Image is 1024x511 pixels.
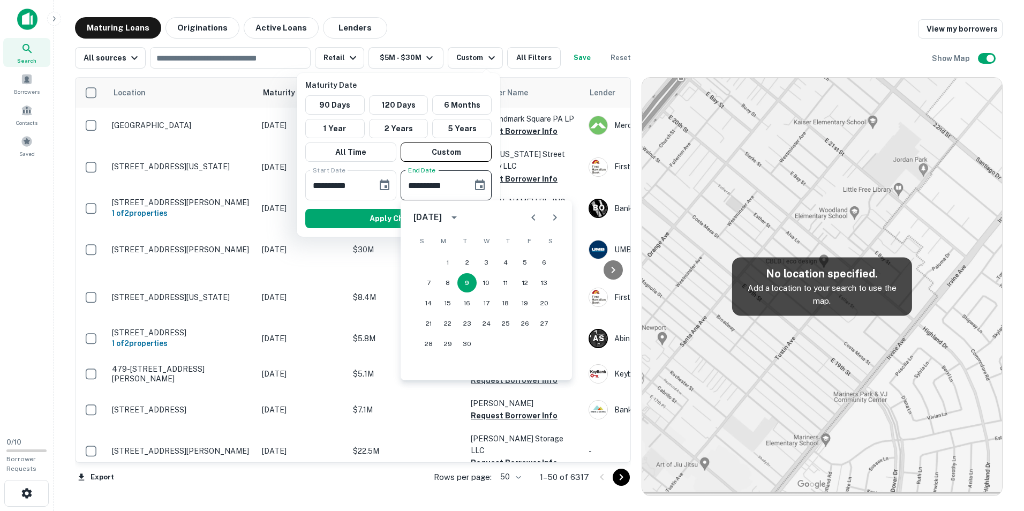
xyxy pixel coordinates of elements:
[419,334,438,354] button: 28
[477,253,496,272] button: 3
[305,79,496,91] p: Maturity Date
[419,273,438,292] button: 7
[438,294,457,313] button: 15
[515,253,534,272] button: 5
[408,166,435,175] label: End Date
[419,314,438,333] button: 21
[544,207,566,228] button: Next month
[438,273,457,292] button: 8
[432,95,492,115] button: 6 Months
[534,294,554,313] button: 20
[523,207,544,228] button: Previous month
[432,119,492,138] button: 5 Years
[457,334,477,354] button: 30
[496,294,515,313] button: 18
[970,391,1024,442] iframe: Chat Widget
[477,294,496,313] button: 17
[305,95,365,115] button: 90 Days
[457,314,477,333] button: 23
[305,209,492,228] button: Apply Changes
[515,273,534,292] button: 12
[541,230,560,252] span: Saturday
[419,294,438,313] button: 14
[369,119,428,138] button: 2 Years
[369,95,428,115] button: 120 Days
[305,142,396,162] button: All Time
[457,294,477,313] button: 16
[455,230,475,252] span: Tuesday
[496,314,515,333] button: 25
[401,142,492,162] button: Custom
[515,294,534,313] button: 19
[313,166,345,175] label: Start Date
[498,230,517,252] span: Thursday
[438,334,457,354] button: 29
[519,230,539,252] span: Friday
[477,314,496,333] button: 24
[438,253,457,272] button: 1
[438,314,457,333] button: 22
[412,230,432,252] span: Sunday
[477,230,496,252] span: Wednesday
[434,230,453,252] span: Monday
[469,175,491,196] button: Choose date, selected date is Sep 9, 2025
[374,175,395,196] button: Choose date, selected date is Nov 30, 2025
[496,273,515,292] button: 11
[445,208,463,227] button: calendar view is open, switch to year view
[413,211,442,224] div: [DATE]
[515,314,534,333] button: 26
[534,253,554,272] button: 6
[457,273,477,292] button: 9
[534,314,554,333] button: 27
[305,119,365,138] button: 1 Year
[457,253,477,272] button: 2
[477,273,496,292] button: 10
[534,273,554,292] button: 13
[496,253,515,272] button: 4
